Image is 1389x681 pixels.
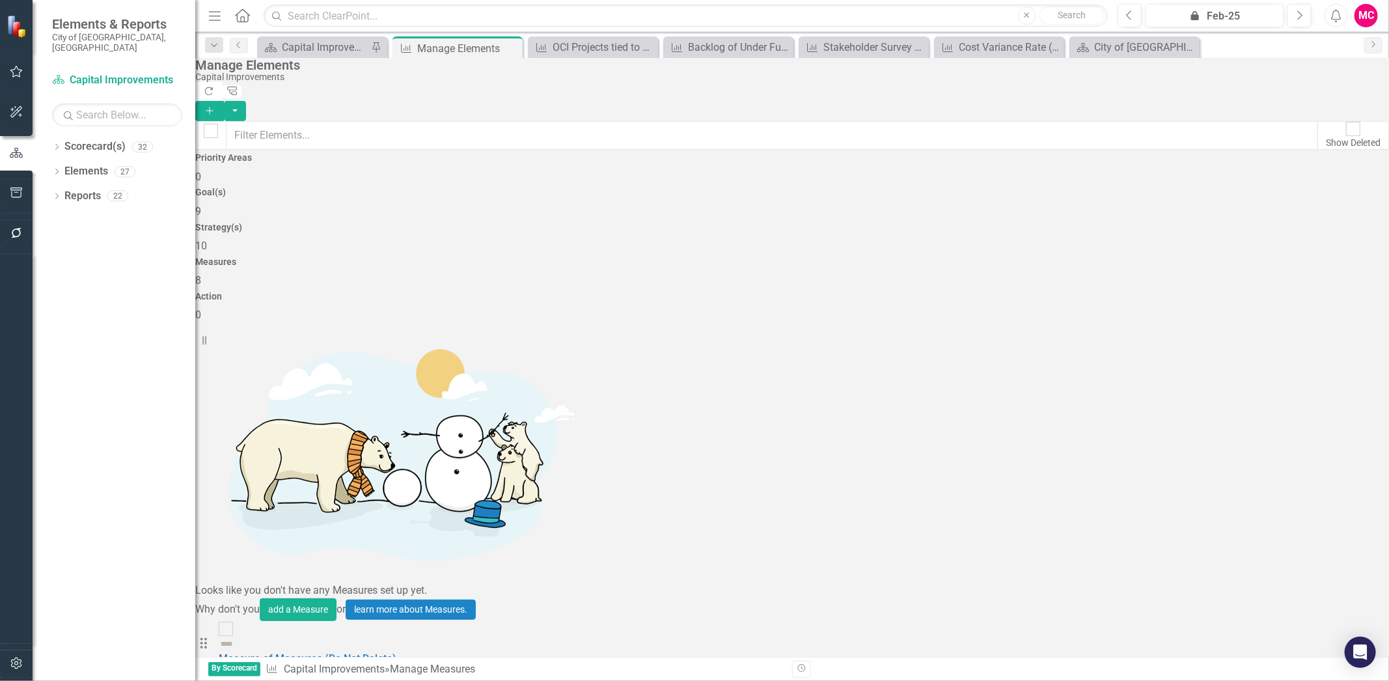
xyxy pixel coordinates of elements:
input: Filter Elements... [226,121,1318,150]
span: Why don't you [195,603,260,615]
div: Capital Improvements [195,72,1382,82]
a: OCI Projects tied to a City Master Plans (percent) [531,39,655,55]
div: Cost Variance Rate (count) [959,39,1061,55]
div: 27 [115,166,135,177]
span: or [337,603,346,615]
div: Open Intercom Messenger [1345,637,1376,668]
h4: Goal(s) [195,188,1389,197]
div: 22 [107,191,128,202]
div: Manage Elements [417,40,519,57]
a: Capital Improvements [52,73,182,88]
h4: Measures [195,257,1389,267]
img: Not Defined [219,636,234,652]
div: Stakeholder Survey Sentiment Index Score (percent) [823,39,926,55]
a: City of [GEOGRAPHIC_DATA] [1073,39,1196,55]
a: Elements [64,164,108,179]
div: Backlog of Under Funded Projects (percent) [688,39,790,55]
div: » Manage Measures [266,662,782,677]
a: Cost Variance Rate (count) [937,39,1061,55]
img: Getting started [195,323,586,583]
div: Feb-25 [1150,8,1280,24]
input: Search Below... [52,104,182,126]
a: Capital Improvements [284,663,385,675]
small: City of [GEOGRAPHIC_DATA], [GEOGRAPHIC_DATA] [52,32,182,53]
button: add a Measure [260,598,337,621]
button: Search [1039,7,1105,25]
button: Feb-25 [1146,4,1284,27]
a: Reports [64,189,101,204]
a: Capital Improvements [260,39,368,55]
div: Looks like you don't have any Measures set up yet. [195,583,1389,598]
input: Search ClearPoint... [264,5,1108,27]
a: Backlog of Under Funded Projects (percent) [667,39,790,55]
span: Search [1058,10,1086,20]
div: 32 [132,141,153,152]
a: Scorecard(s) [64,139,126,154]
a: Stakeholder Survey Sentiment Index Score (percent) [802,39,926,55]
div: OCI Projects tied to a City Master Plans (percent) [553,39,655,55]
span: By Scorecard [208,662,260,677]
div: City of [GEOGRAPHIC_DATA] [1094,39,1196,55]
img: ClearPoint Strategy [7,15,29,38]
span: Elements & Reports [52,16,182,32]
h4: Action [195,292,1389,301]
h4: Strategy(s) [195,223,1389,232]
div: Capital Improvements [282,39,368,55]
h4: Priority Areas [195,153,1389,163]
div: Manage Elements [195,58,1382,72]
button: MC [1355,4,1378,27]
div: Show Deleted [1326,136,1381,149]
a: learn more about Measures. [346,600,476,620]
a: Measure of Measures (Do Not Delete) [219,652,396,665]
